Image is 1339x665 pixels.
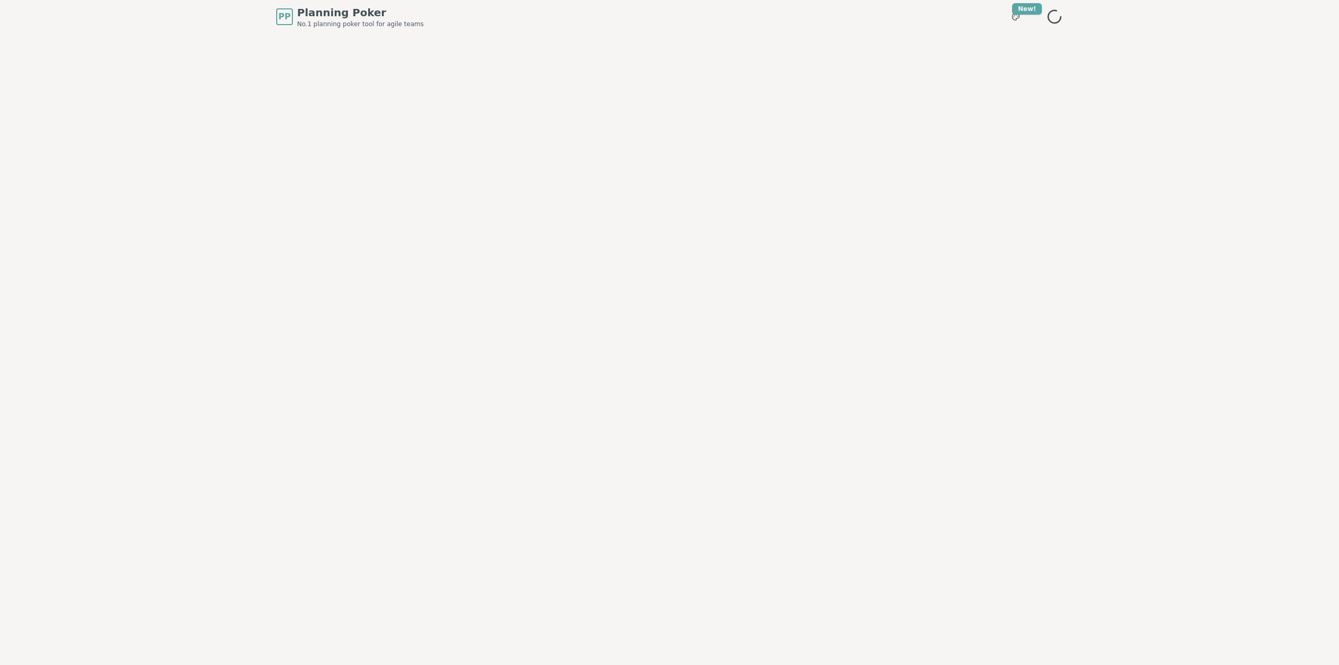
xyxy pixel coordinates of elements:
a: PPPlanning PokerNo.1 planning poker tool for agile teams [276,5,424,28]
button: New! [1006,7,1025,26]
div: New! [1012,3,1042,15]
span: Planning Poker [297,5,424,20]
span: No.1 planning poker tool for agile teams [297,20,424,28]
span: PP [278,10,290,23]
